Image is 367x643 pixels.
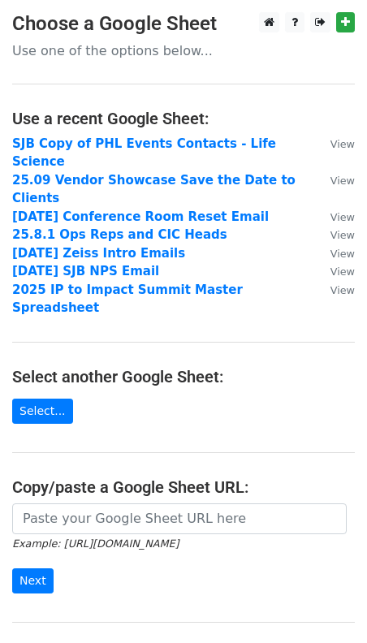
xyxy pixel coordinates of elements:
[12,12,355,36] h3: Choose a Google Sheet
[330,211,355,223] small: View
[314,246,355,261] a: View
[314,264,355,278] a: View
[330,229,355,241] small: View
[12,503,347,534] input: Paste your Google Sheet URL here
[12,399,73,424] a: Select...
[12,537,179,550] small: Example: [URL][DOMAIN_NAME]
[12,209,269,224] a: [DATE] Conference Room Reset Email
[314,209,355,224] a: View
[330,284,355,296] small: View
[330,138,355,150] small: View
[12,283,243,316] a: 2025 IP to Impact Summit Master Spreadsheet
[12,568,54,593] input: Next
[330,265,355,278] small: View
[12,136,276,170] a: SJB Copy of PHL Events Contacts - Life Science
[12,227,227,242] a: 25.8.1 Ops Reps and CIC Heads
[314,136,355,151] a: View
[330,248,355,260] small: View
[12,42,355,59] p: Use one of the options below...
[12,367,355,386] h4: Select another Google Sheet:
[314,173,355,188] a: View
[12,109,355,128] h4: Use a recent Google Sheet:
[12,246,185,261] a: [DATE] Zeiss Intro Emails
[12,264,159,278] a: [DATE] SJB NPS Email
[12,477,355,497] h4: Copy/paste a Google Sheet URL:
[12,173,296,206] a: 25.09 Vendor Showcase Save the Date to Clients
[314,227,355,242] a: View
[330,175,355,187] small: View
[314,283,355,297] a: View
